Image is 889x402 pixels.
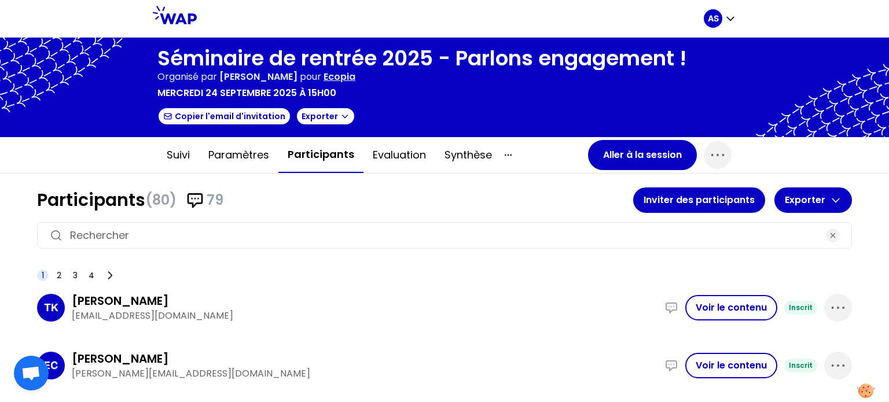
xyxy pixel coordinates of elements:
[708,13,719,24] p: AS
[300,70,321,84] p: pour
[72,293,169,309] h3: [PERSON_NAME]
[633,187,765,213] button: Inviter des participants
[72,367,657,381] p: [PERSON_NAME][EMAIL_ADDRESS][DOMAIN_NAME]
[42,270,44,281] span: 1
[199,138,278,172] button: Paramètres
[363,138,435,172] button: Evaluation
[157,70,217,84] p: Organisé par
[588,140,697,170] button: Aller à la session
[704,9,736,28] button: AS
[207,191,223,209] span: 79
[685,295,777,320] button: Voir le contenu
[157,86,336,100] p: mercredi 24 septembre 2025 à 15h00
[72,309,657,323] p: [EMAIL_ADDRESS][DOMAIN_NAME]
[278,137,363,173] button: Participants
[73,270,78,281] span: 3
[784,359,817,373] div: Inscrit
[157,47,686,70] h1: Séminaire de rentrée 2025 - Parlons engagement !
[435,138,501,172] button: Synthèse
[89,270,94,281] span: 4
[70,227,819,244] input: Rechercher
[57,270,61,281] span: 2
[324,70,355,84] p: Ecopia
[72,351,169,367] h3: [PERSON_NAME]
[685,353,777,378] button: Voir le contenu
[37,190,633,211] h1: Participants
[44,300,58,316] p: TK
[784,301,817,315] div: Inscrit
[296,107,355,126] button: Exporter
[157,107,291,126] button: Copier l'email d'invitation
[219,70,297,83] span: [PERSON_NAME]
[14,356,49,390] div: Ouvrir le chat
[774,187,852,213] button: Exporter
[145,191,177,209] span: (80)
[44,357,58,374] p: EC
[157,138,199,172] button: Suivi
